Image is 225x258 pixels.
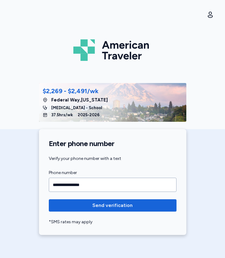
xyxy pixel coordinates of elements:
[49,156,177,162] div: Verify your phone number with a text
[49,178,177,192] input: Phone number
[51,97,108,104] span: Federal Way , [US_STATE]
[92,202,133,209] span: Send verification
[49,169,177,177] label: Phone number
[51,112,73,118] span: 37.5 hrs/wk
[49,199,177,212] button: Send verification
[43,87,99,95] div: $2,269 - $2,491/wk
[73,37,152,63] img: Logo
[78,112,99,118] span: 2025 - 2026
[49,139,177,148] h1: Enter phone number
[51,105,102,111] span: [MEDICAL_DATA] - School
[49,219,177,225] div: *SMS rates may apply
